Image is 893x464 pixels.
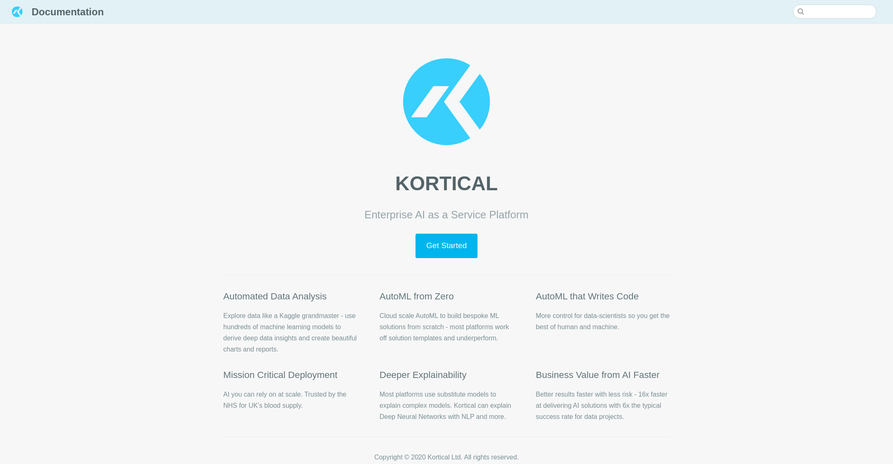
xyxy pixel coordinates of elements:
[536,369,670,381] h2: Business Value from AI Faster
[380,310,513,344] p: Cloud scale AutoML to build bespoke ML solutions from scratch - most platforms work off solution ...
[31,5,104,19] span: Documentation
[415,234,477,258] a: Get Started
[380,369,513,381] h2: Deeper Explainability
[536,389,670,423] p: Better results faster with less risk - 16x faster at delivering AI solutions with 6x the typical ...
[389,44,504,160] img: hero
[536,291,670,302] h2: AutoML that Writes Code
[793,5,876,19] input: Search
[223,310,357,355] p: Explore data like a Kaggle grandmaster - use hundreds of machine learning models to derive deep d...
[223,171,670,196] h1: KORTICAL
[331,208,562,222] p: Enterprise AI as a Service Platform
[10,5,24,19] img: Documentation
[223,389,357,411] p: AI you can rely on at scale. Trusted by the NHS for UK’s blood supply.
[10,5,104,20] a: Documentation
[223,291,357,302] h2: Automated Data Analysis
[380,389,513,423] p: Most platforms use substitute models to explain complex models. Kortical can explain Deep Neural ...
[536,310,670,332] p: More control for data-scientists so you get the best of human and machine.
[223,369,357,381] h2: Mission Critical Deployment
[380,291,513,302] h2: AutoML from Zero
